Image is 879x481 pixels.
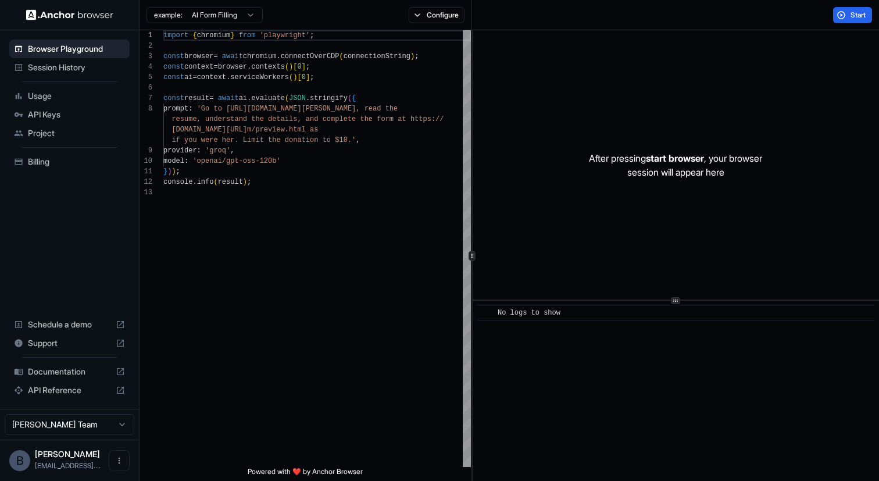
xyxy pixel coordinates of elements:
[289,94,306,102] span: JSON
[140,187,152,198] div: 13
[171,168,176,176] span: )
[646,152,704,164] span: start browser
[213,178,217,186] span: (
[381,115,444,123] span: orm at https://
[247,94,251,102] span: .
[26,9,113,20] img: Anchor Logo
[247,178,251,186] span: ;
[192,73,196,81] span: =
[140,177,152,187] div: 12
[171,136,356,144] span: if you were her. Limit the donation to $10.'
[297,63,301,71] span: 0
[163,63,184,71] span: const
[28,43,125,55] span: Browser Playground
[247,126,318,134] span: m/preview.html as
[140,93,152,104] div: 7
[163,168,167,176] span: }
[230,147,234,155] span: ,
[310,73,314,81] span: ;
[140,41,152,51] div: 2
[230,73,289,81] span: serviceWorkers
[171,126,247,134] span: [DOMAIN_NAME][URL]
[184,63,213,71] span: context
[35,461,101,470] span: brunojm@gmail.com
[247,63,251,71] span: .
[483,307,489,319] span: ​
[306,73,310,81] span: ]
[833,7,872,23] button: Start
[415,52,419,60] span: ;
[239,31,256,40] span: from
[276,52,280,60] span: .
[140,145,152,156] div: 9
[140,166,152,177] div: 11
[9,58,130,77] div: Session History
[297,73,301,81] span: [
[140,83,152,93] div: 6
[9,87,130,105] div: Usage
[154,10,183,20] span: example:
[281,52,340,60] span: connectOverCDP
[352,94,356,102] span: {
[9,124,130,142] div: Project
[293,63,297,71] span: [
[188,105,192,113] span: :
[28,319,111,330] span: Schedule a demo
[163,31,188,40] span: import
[251,94,285,102] span: evaluate
[109,450,130,471] button: Open menu
[213,63,217,71] span: =
[243,178,247,186] span: )
[167,168,171,176] span: )
[192,178,196,186] span: .
[163,52,184,60] span: const
[197,178,214,186] span: info
[209,94,213,102] span: =
[239,94,247,102] span: ai
[260,31,310,40] span: 'playwright'
[197,73,226,81] span: context
[28,337,111,349] span: Support
[197,31,231,40] span: chromium
[498,309,560,317] span: No logs to show
[28,127,125,139] span: Project
[248,467,363,481] span: Powered with ❤️ by Anchor Browser
[197,105,373,113] span: 'Go to [URL][DOMAIN_NAME][PERSON_NAME], re
[140,72,152,83] div: 5
[226,73,230,81] span: .
[285,63,289,71] span: (
[285,94,289,102] span: (
[163,147,197,155] span: provider
[340,52,344,60] span: (
[9,362,130,381] div: Documentation
[184,52,213,60] span: browser
[410,52,415,60] span: )
[344,52,410,60] span: connectionString
[140,30,152,41] div: 1
[171,115,381,123] span: resume, understand the details, and complete the f
[409,7,465,23] button: Configure
[589,151,762,179] p: After pressing , your browser session will appear here
[28,366,111,377] span: Documentation
[310,94,348,102] span: stringify
[222,52,243,60] span: await
[373,105,398,113] span: ad the
[197,147,201,155] span: :
[251,63,285,71] span: contexts
[218,178,243,186] span: result
[28,109,125,120] span: API Keys
[9,334,130,352] div: Support
[218,63,247,71] span: browser
[9,450,30,471] div: B
[184,73,192,81] span: ai
[140,104,152,114] div: 8
[184,157,188,165] span: :
[851,10,867,20] span: Start
[9,315,130,334] div: Schedule a demo
[163,73,184,81] span: const
[9,105,130,124] div: API Keys
[289,63,293,71] span: )
[28,62,125,73] span: Session History
[9,381,130,400] div: API Reference
[28,384,111,396] span: API Reference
